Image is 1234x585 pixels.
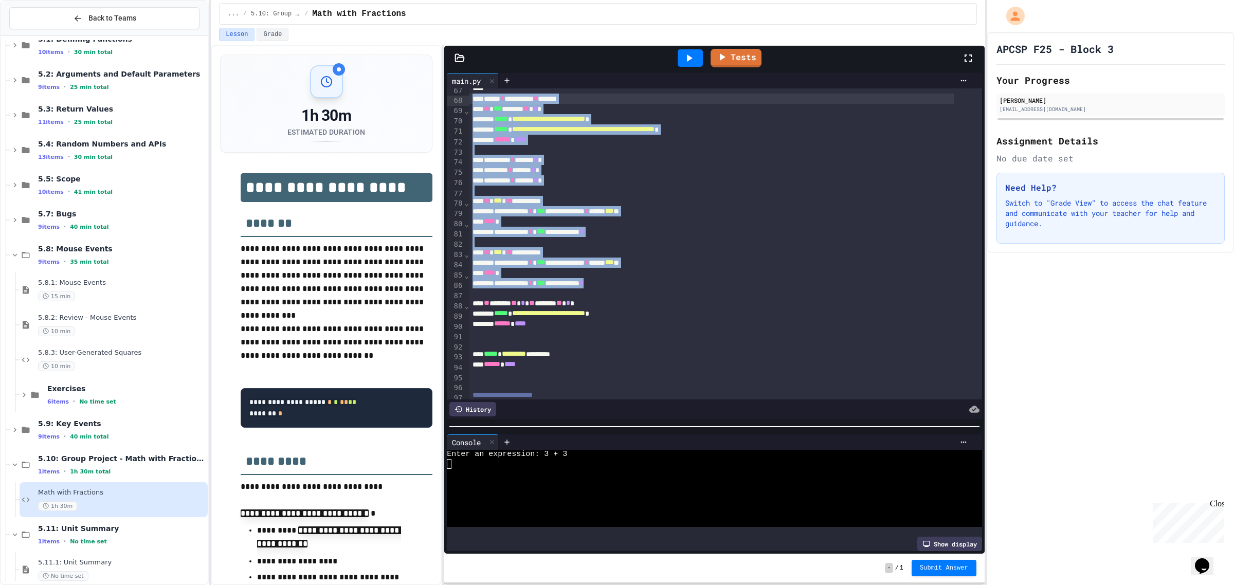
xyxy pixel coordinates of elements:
[1000,105,1222,113] div: [EMAIL_ADDRESS][DOMAIN_NAME]
[38,501,77,511] span: 1h 30m
[74,49,113,56] span: 30 min total
[38,49,64,56] span: 10 items
[70,538,107,545] span: No time set
[447,450,567,460] span: Enter an expression: 3 + 3
[9,7,199,29] button: Back to Teams
[74,119,113,125] span: 25 min total
[219,28,255,41] button: Lesson
[464,271,469,280] span: Fold line
[38,69,206,79] span: 5.2: Arguments and Default Parameters
[447,250,464,260] div: 83
[47,398,69,405] span: 6 items
[447,260,464,270] div: 84
[900,564,903,572] span: 1
[447,157,464,168] div: 74
[464,302,469,310] span: Fold line
[68,48,70,56] span: •
[1149,499,1224,543] iframe: chat widget
[447,281,464,291] div: 86
[38,139,206,149] span: 5.4: Random Numbers and APIs
[996,42,1114,56] h1: APCSP F25 - Block 3
[447,373,464,383] div: 95
[447,393,464,404] div: 97
[447,178,464,188] div: 76
[464,199,469,207] span: Fold line
[70,259,108,265] span: 35 min total
[895,564,899,572] span: /
[464,107,469,115] span: Fold line
[447,189,464,199] div: 77
[447,312,464,322] div: 89
[447,198,464,209] div: 78
[447,219,464,229] div: 80
[38,419,206,428] span: 5.9: Key Events
[996,73,1225,87] h2: Your Progress
[885,563,893,573] span: -
[995,4,1027,28] div: My Account
[447,332,464,342] div: 91
[38,524,206,533] span: 5.11: Unit Summary
[287,106,366,125] div: 1h 30m
[251,10,300,18] span: 5.10: Group Project - Math with Fractions
[287,127,366,137] div: Estimated Duration
[70,224,108,230] span: 40 min total
[228,10,239,18] span: ...
[38,104,206,114] span: 5.3: Return Values
[1000,96,1222,105] div: [PERSON_NAME]
[38,538,60,545] span: 1 items
[447,116,464,126] div: 70
[38,314,206,322] span: 5.8.2: Review - Mouse Events
[38,224,60,230] span: 9 items
[38,209,206,218] span: 5.7: Bugs
[1005,181,1216,194] h3: Need Help?
[38,488,206,497] span: Math with Fractions
[70,84,108,90] span: 25 min total
[447,76,486,86] div: main.py
[447,137,464,148] div: 72
[243,10,247,18] span: /
[38,361,75,371] span: 10 min
[70,468,111,475] span: 1h 30m total
[920,564,968,572] span: Submit Answer
[449,402,496,416] div: History
[73,397,75,406] span: •
[1191,544,1224,575] iframe: chat widget
[464,250,469,259] span: Fold line
[447,352,464,362] div: 93
[64,258,66,266] span: •
[38,558,206,567] span: 5.11.1: Unit Summary
[447,291,464,301] div: 87
[917,537,982,551] div: Show display
[38,119,64,125] span: 11 items
[68,188,70,196] span: •
[38,174,206,184] span: 5.5: Scope
[38,259,60,265] span: 9 items
[447,270,464,281] div: 85
[447,437,486,448] div: Console
[996,152,1225,164] div: No due date set
[257,28,288,41] button: Grade
[38,291,75,301] span: 15 min
[38,571,88,581] span: No time set
[912,560,976,576] button: Submit Answer
[447,148,464,158] div: 73
[1005,198,1216,229] p: Switch to "Grade View" to access the chat feature and communicate with your teacher for help and ...
[47,384,206,393] span: Exercises
[447,229,464,240] div: 81
[64,223,66,231] span: •
[447,240,464,250] div: 82
[74,189,113,195] span: 41 min total
[74,154,113,160] span: 30 min total
[68,153,70,161] span: •
[64,83,66,91] span: •
[38,326,75,336] span: 10 min
[447,86,464,96] div: 67
[312,8,406,20] span: Math with Fractions
[38,454,206,463] span: 5.10: Group Project - Math with Fractions
[64,432,66,441] span: •
[447,342,464,353] div: 92
[447,363,464,373] div: 94
[447,322,464,332] div: 90
[447,73,499,88] div: main.py
[464,220,469,228] span: Fold line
